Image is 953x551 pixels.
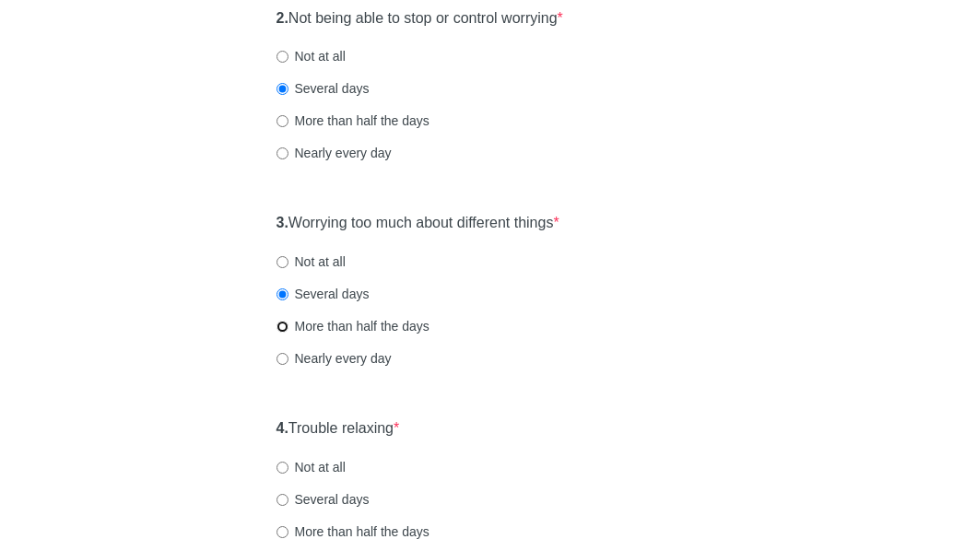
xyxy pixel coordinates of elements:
[276,490,370,509] label: Several days
[276,215,288,230] strong: 3.
[276,317,429,335] label: More than half the days
[276,79,370,98] label: Several days
[276,458,346,476] label: Not at all
[276,147,288,159] input: Nearly every day
[276,349,392,368] label: Nearly every day
[276,144,392,162] label: Nearly every day
[276,420,288,436] strong: 4.
[276,10,288,26] strong: 2.
[276,252,346,271] label: Not at all
[276,494,288,506] input: Several days
[276,83,288,95] input: Several days
[276,115,288,127] input: More than half the days
[276,522,429,541] label: More than half the days
[276,8,563,29] label: Not being able to stop or control worrying
[276,418,400,440] label: Trouble relaxing
[276,111,429,130] label: More than half the days
[276,285,370,303] label: Several days
[276,47,346,65] label: Not at all
[276,213,559,234] label: Worrying too much about different things
[276,321,288,333] input: More than half the days
[276,526,288,538] input: More than half the days
[276,288,288,300] input: Several days
[276,353,288,365] input: Nearly every day
[276,51,288,63] input: Not at all
[276,462,288,474] input: Not at all
[276,256,288,268] input: Not at all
